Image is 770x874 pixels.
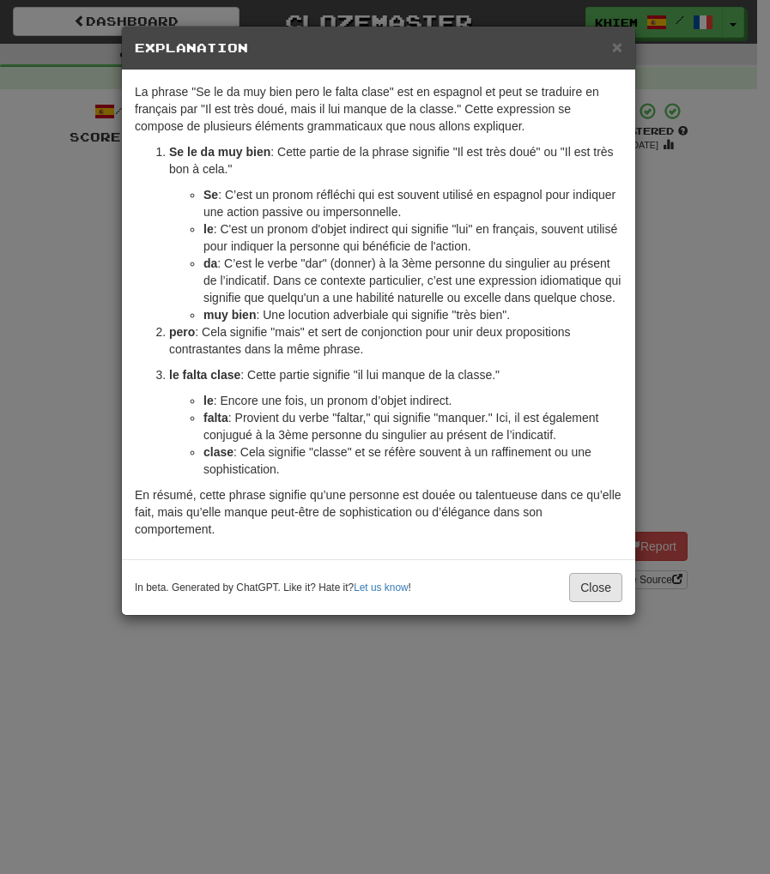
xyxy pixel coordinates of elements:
[612,37,622,57] span: ×
[354,582,408,594] a: Let us know
[169,323,622,358] p: : Cela signifie "mais" et sert de conjonction pour unir deux propositions contrastantes dans la m...
[203,392,622,409] li: : Encore une fois, un pronom d’objet indirect.
[203,256,217,270] strong: da
[203,220,622,255] li: : C'est un pronom d'objet indirect qui signifie "lui" en français, souvent utilisé pour indiquer ...
[203,445,233,459] strong: clase
[203,409,622,443] li: : Provient du verbe "faltar," qui signifie "manquer." Ici, il est également conjugué à la 3ème pe...
[203,222,214,236] strong: le
[169,325,195,339] strong: pero
[135,486,622,538] p: En résumé, cette phrase signifie qu’une personne est douée ou talentueuse dans ce qu’elle fait, m...
[169,143,622,178] p: : Cette partie de la phrase signifie "Il est très doué" ou "Il est très bon à cela."
[569,573,622,602] button: Close
[203,188,218,202] strong: Se
[169,145,270,159] strong: Se le da muy bien
[135,581,411,595] small: In beta. Generated by ChatGPT. Like it? Hate it? !
[135,83,622,135] p: La phrase "Se le da muy bien pero le falta clase" est en espagnol et peut se traduire en français...
[203,411,228,425] strong: falta
[135,39,622,57] h5: Explanation
[203,306,622,323] li: : Une locution adverbiale qui signifie "très bien".
[169,368,240,382] strong: le falta clase
[203,308,256,322] strong: muy bien
[203,443,622,478] li: : Cela signifie "classe" et se réfère souvent à un raffinement ou une sophistication.
[169,366,622,383] p: : Cette partie signifie "il lui manque de la classe."
[203,394,214,407] strong: le
[612,38,622,56] button: Close
[203,186,622,220] li: : C’est un pronom réfléchi qui est souvent utilisé en espagnol pour indiquer une action passive o...
[203,255,622,306] li: : C’est le verbe "dar" (donner) à la 3ème personne du singulier au présent de l’indicatif. Dans c...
